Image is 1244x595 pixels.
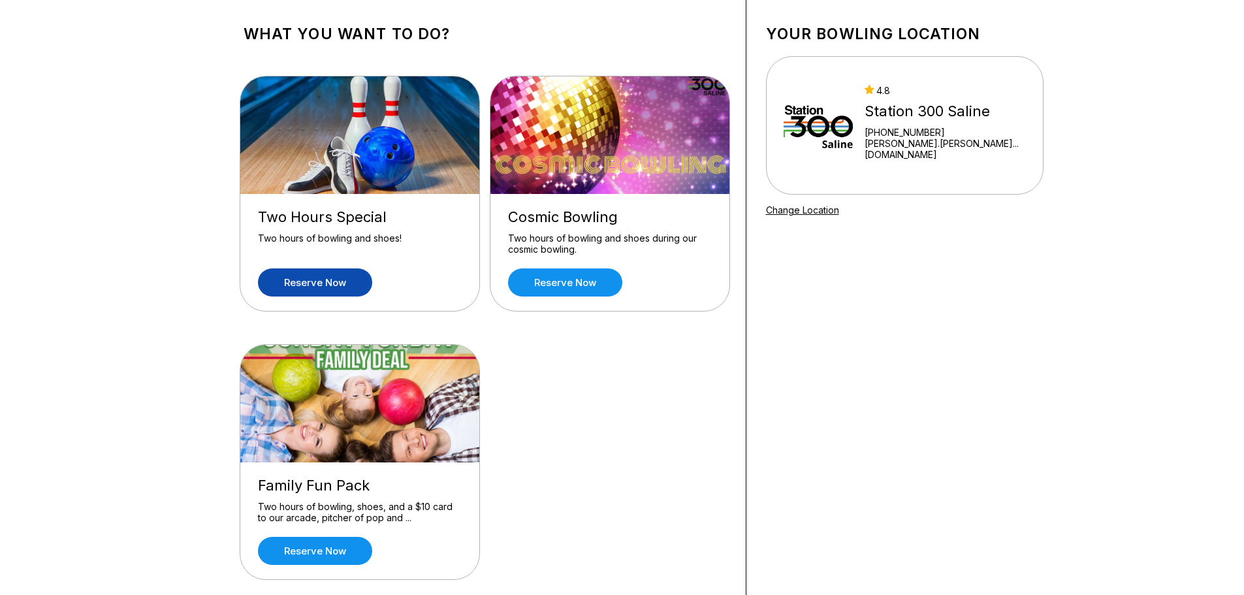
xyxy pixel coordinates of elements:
[784,76,853,174] img: Station 300 Saline
[865,103,1025,120] div: Station 300 Saline
[258,501,462,524] div: Two hours of bowling, shoes, and a $10 card to our arcade, pitcher of pop and ...
[240,345,481,462] img: Family Fun Pack
[258,268,372,297] a: Reserve now
[240,76,481,194] img: Two Hours Special
[508,208,712,226] div: Cosmic Bowling
[244,25,726,43] h1: What you want to do?
[865,138,1025,160] a: [PERSON_NAME].[PERSON_NAME]...[DOMAIN_NAME]
[258,233,462,255] div: Two hours of bowling and shoes!
[508,233,712,255] div: Two hours of bowling and shoes during our cosmic bowling.
[766,25,1044,43] h1: Your bowling location
[258,208,462,226] div: Two Hours Special
[258,537,372,565] a: Reserve now
[865,127,1025,138] div: [PHONE_NUMBER]
[865,85,1025,96] div: 4.8
[258,477,462,494] div: Family Fun Pack
[766,204,839,216] a: Change Location
[490,76,731,194] img: Cosmic Bowling
[508,268,622,297] a: Reserve now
